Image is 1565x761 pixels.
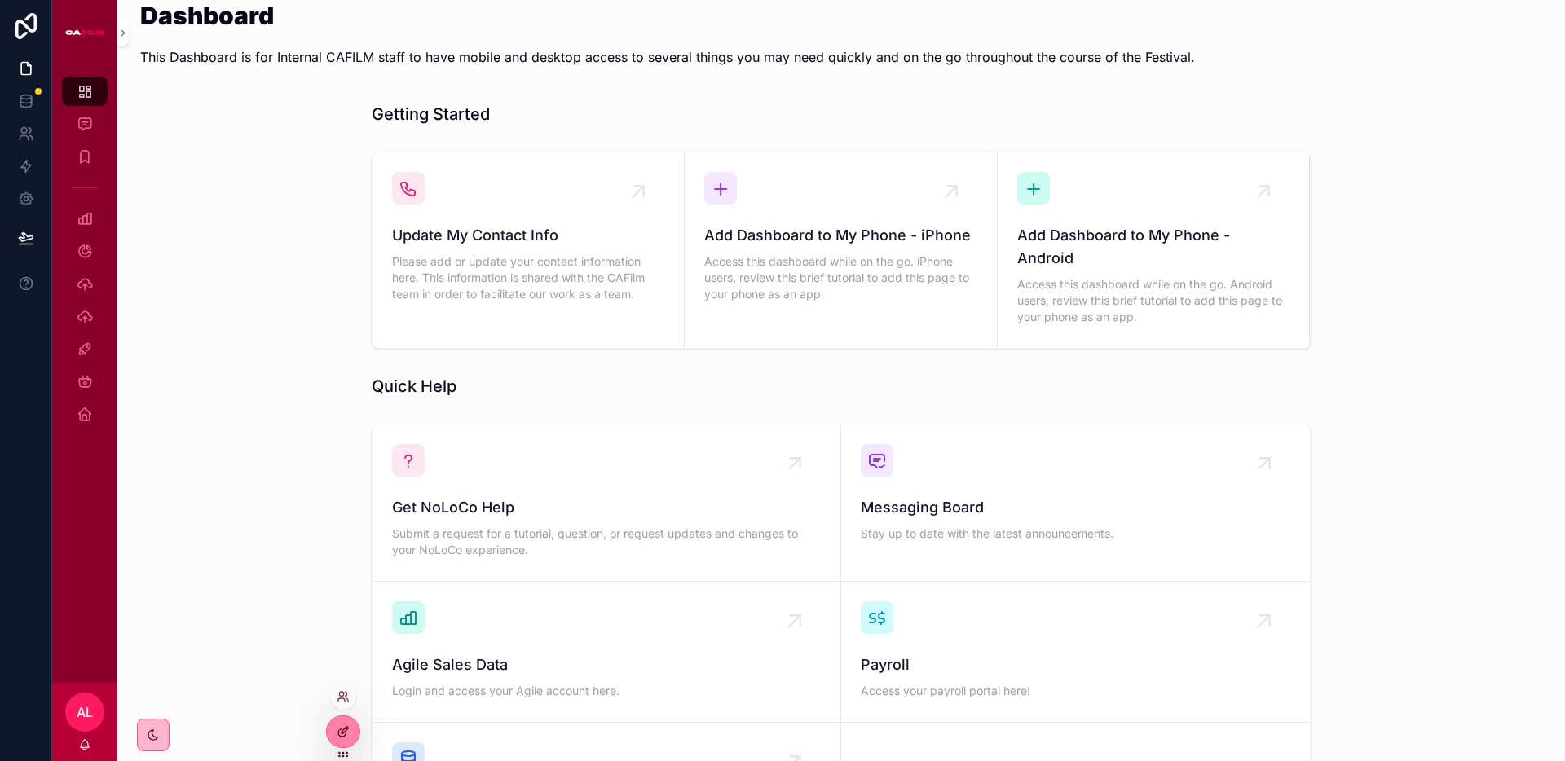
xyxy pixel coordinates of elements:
span: Access this dashboard while on the go. Android users, review this brief tutorial to add this page... [1017,276,1289,325]
a: Get NoLoCo HelpSubmit a request for a tutorial, question, or request updates and changes to your ... [373,424,841,582]
a: PayrollAccess your payroll portal here! [841,582,1310,723]
span: Login and access your Agile account here. [392,683,821,699]
h1: Quick Help [372,375,456,398]
span: Messaging Board [861,496,1290,519]
span: Access this dashboard while on the go. iPhone users, review this brief tutorial to add this page ... [704,253,976,302]
h1: Dashboard [140,3,1195,28]
a: Update My Contact InfoPlease add or update your contact information here. This information is sha... [373,152,685,348]
p: This Dashboard is for Internal CAFILM staff to have mobile and desktop access to several things y... [140,47,1195,67]
div: scrollable content [52,65,117,450]
span: Please add or update your contact information here. This information is shared with the CAFilm te... [392,253,664,302]
a: Add Dashboard to My Phone - iPhoneAccess this dashboard while on the go. iPhone users, review thi... [685,152,997,348]
a: Agile Sales DataLogin and access your Agile account here. [373,582,841,723]
span: Payroll [861,653,1290,676]
img: App logo [65,20,104,46]
span: Get NoLoCo Help [392,496,821,519]
span: Add Dashboard to My Phone - Android [1017,224,1289,270]
span: Add Dashboard to My Phone - iPhone [704,224,976,247]
span: Access your payroll portal here! [861,683,1290,699]
a: Add Dashboard to My Phone - AndroidAccess this dashboard while on the go. Android users, review t... [998,152,1310,348]
span: Submit a request for a tutorial, question, or request updates and changes to your NoLoCo experience. [392,526,821,558]
span: AL [77,702,93,722]
span: Update My Contact Info [392,224,664,247]
span: Agile Sales Data [392,653,821,676]
h1: Getting Started [372,103,490,125]
span: Stay up to date with the latest announcements. [861,526,1290,542]
a: Messaging BoardStay up to date with the latest announcements. [841,424,1310,582]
